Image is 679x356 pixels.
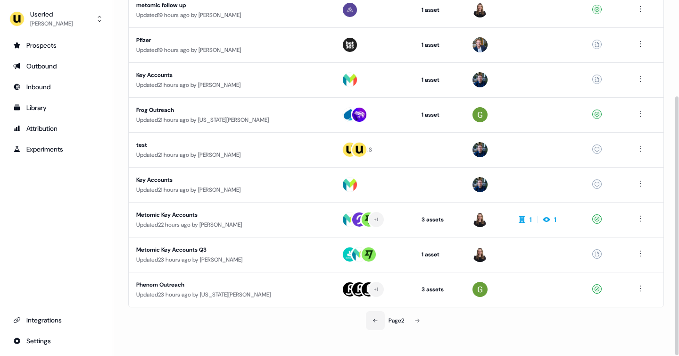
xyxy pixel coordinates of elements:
img: Geneviève [472,212,488,227]
div: Integrations [13,315,99,325]
div: Pfizer [136,35,306,45]
div: Updated 19 hours ago by [PERSON_NAME] [136,10,326,20]
a: Go to Inbound [8,79,105,94]
div: Outbound [13,61,99,71]
div: Page 2 [389,316,404,325]
div: 1 asset [422,75,457,85]
div: Library [13,103,99,112]
img: James [472,72,488,87]
div: 3 assets [422,215,457,224]
div: Metomic Key Accounts [136,210,306,220]
img: Yann [472,37,488,52]
div: + 1 [374,285,379,294]
div: 1 asset [422,5,457,15]
div: Prospects [13,41,99,50]
div: 1 asset [422,40,457,50]
div: Updated 22 hours ago by [PERSON_NAME] [136,220,326,229]
div: Updated 21 hours ago by [PERSON_NAME] [136,150,326,160]
div: 3 assets [422,285,457,294]
div: Updated 23 hours ago by [US_STATE][PERSON_NAME] [136,290,326,299]
a: Go to integrations [8,333,105,348]
div: Updated 21 hours ago by [PERSON_NAME] [136,80,326,90]
div: US [365,145,372,154]
a: Go to prospects [8,38,105,53]
a: Go to attribution [8,121,105,136]
div: Userled [30,9,73,19]
img: Georgia [472,107,488,122]
div: Updated 21 hours ago by [US_STATE][PERSON_NAME] [136,115,326,125]
img: James [472,142,488,157]
img: Geneviève [472,2,488,17]
div: Attribution [13,124,99,133]
a: Go to integrations [8,313,105,328]
div: Experiments [13,144,99,154]
div: metomic follow up [136,0,306,10]
div: 1 asset [422,250,457,259]
a: Go to templates [8,100,105,115]
a: Go to experiments [8,142,105,157]
div: Metomic Key Accounts Q3 [136,245,306,254]
div: Key Accounts [136,175,306,185]
div: Frog Outreach [136,105,306,115]
div: 1 [530,215,532,224]
div: Settings [13,336,99,346]
div: Updated 19 hours ago by [PERSON_NAME] [136,45,326,55]
img: James [472,177,488,192]
div: Phenom Outreach [136,280,306,289]
div: Inbound [13,82,99,92]
a: Go to outbound experience [8,59,105,74]
div: 1 [554,215,556,224]
div: [PERSON_NAME] [30,19,73,28]
div: test [136,140,306,150]
div: + 1 [374,215,379,224]
div: Key Accounts [136,70,306,80]
img: Georgia [472,282,488,297]
div: Updated 23 hours ago by [PERSON_NAME] [136,255,326,264]
div: Updated 21 hours ago by [PERSON_NAME] [136,185,326,195]
button: Userled[PERSON_NAME] [8,8,105,30]
img: Geneviève [472,247,488,262]
div: 1 asset [422,110,457,119]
